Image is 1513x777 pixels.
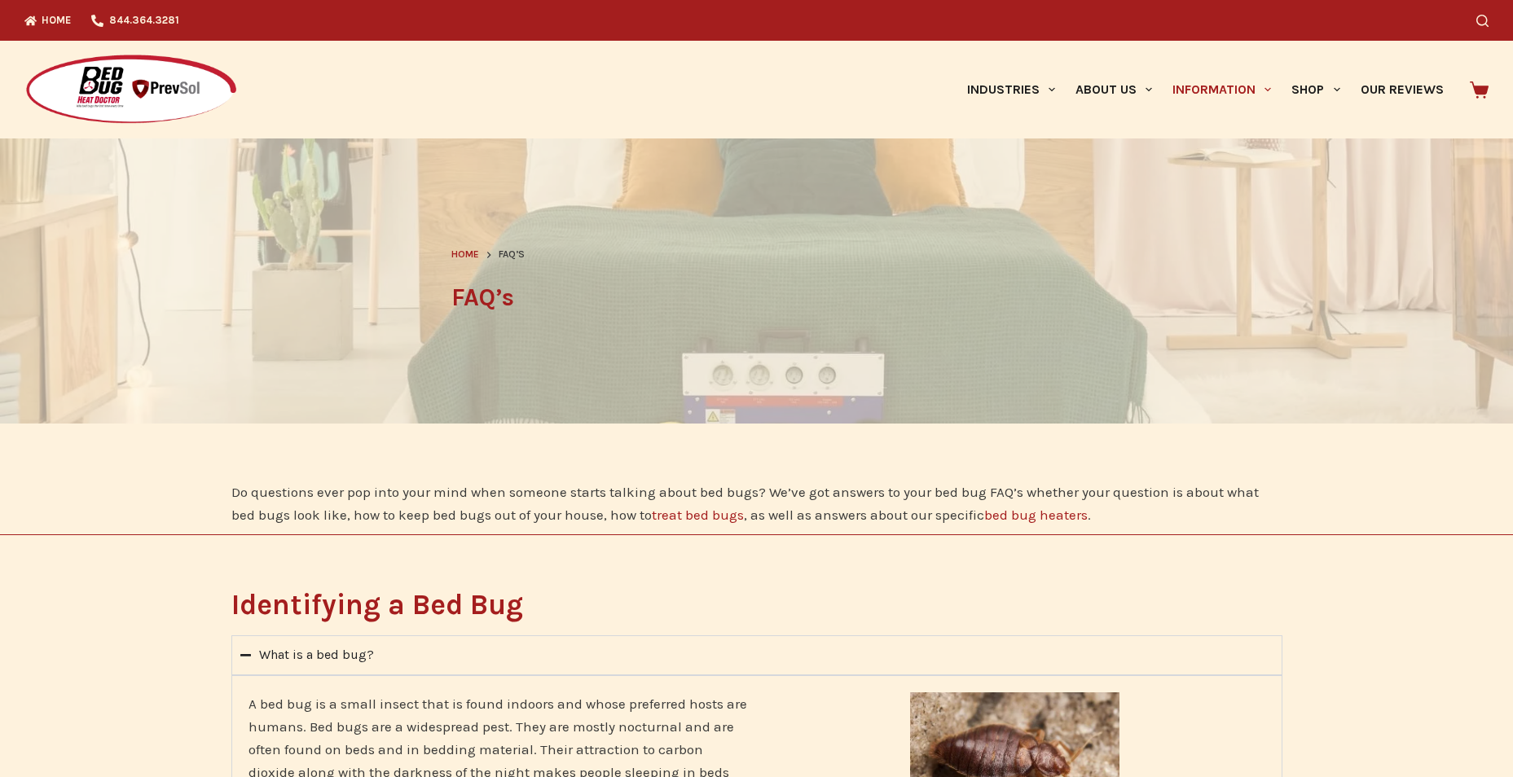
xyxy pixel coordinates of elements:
[451,247,479,263] a: Home
[1065,41,1162,138] a: About Us
[1350,41,1454,138] a: Our Reviews
[652,507,744,523] a: treat bed bugs
[451,248,479,260] span: Home
[1163,41,1282,138] a: Information
[984,507,1088,523] a: bed bug heaters
[957,41,1065,138] a: Industries
[259,644,374,665] div: What is a bed bug?
[957,41,1454,138] nav: Primary
[1476,15,1489,27] button: Search
[451,279,1062,316] h1: FAQ’s
[24,54,238,126] img: Prevsol/Bed Bug Heat Doctor
[499,247,525,263] span: FAQ’s
[231,481,1282,526] p: Do questions ever pop into your mind when someone starts talking about bed bugs? We’ve got answer...
[231,635,1282,674] summary: What is a bed bug?
[1282,41,1350,138] a: Shop
[231,590,1282,619] h2: Identifying a Bed Bug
